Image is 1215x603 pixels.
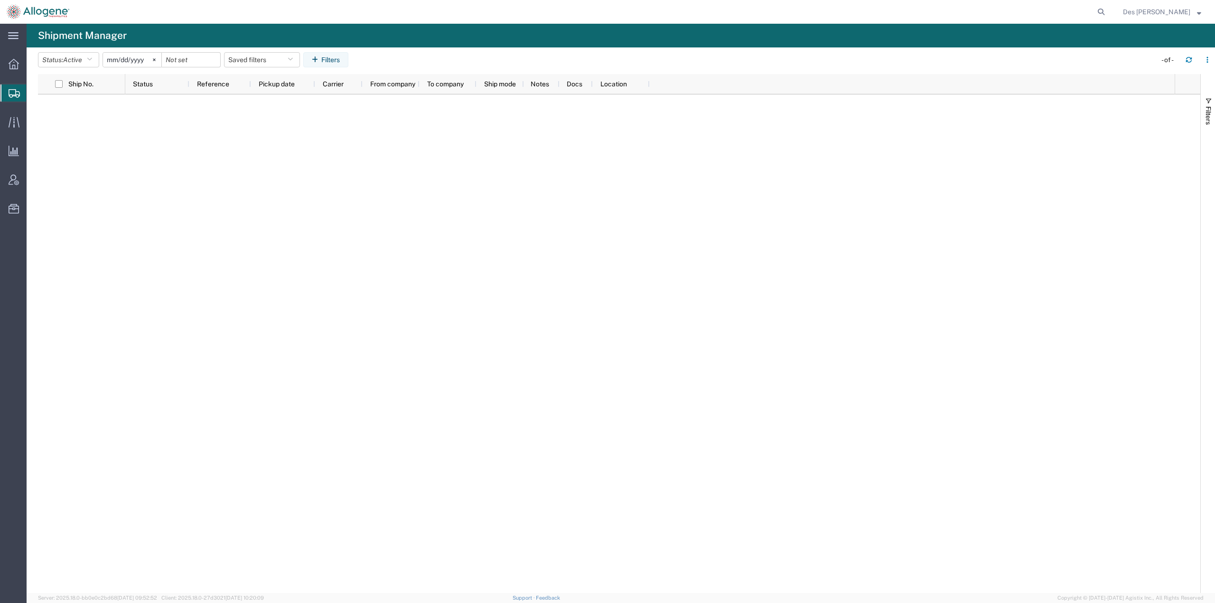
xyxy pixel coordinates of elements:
span: Ship mode [484,80,516,88]
button: Filters [303,52,348,67]
h4: Shipment Manager [38,24,127,47]
span: Status [133,80,153,88]
span: Active [63,56,82,64]
span: Notes [531,80,549,88]
span: Carrier [323,80,344,88]
span: Filters [1205,106,1212,125]
span: Pickup date [259,80,295,88]
img: logo [7,5,69,19]
a: Support [513,595,536,601]
span: Location [600,80,627,88]
div: - of - [1161,55,1178,65]
span: Ship No. [68,80,93,88]
button: Des [PERSON_NAME] [1122,6,1202,18]
span: Docs [567,80,582,88]
span: To company [427,80,464,88]
span: Client: 2025.18.0-27d3021 [161,595,264,601]
span: [DATE] 09:52:52 [117,595,157,601]
input: Not set [162,53,220,67]
a: Feedback [536,595,560,601]
span: Server: 2025.18.0-bb0e0c2bd68 [38,595,157,601]
span: [DATE] 10:20:09 [225,595,264,601]
span: Reference [197,80,229,88]
span: Des Charlery [1123,7,1190,17]
span: Copyright © [DATE]-[DATE] Agistix Inc., All Rights Reserved [1057,594,1204,602]
button: Status:Active [38,52,99,67]
input: Not set [103,53,161,67]
button: Saved filters [224,52,300,67]
span: From company [370,80,415,88]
